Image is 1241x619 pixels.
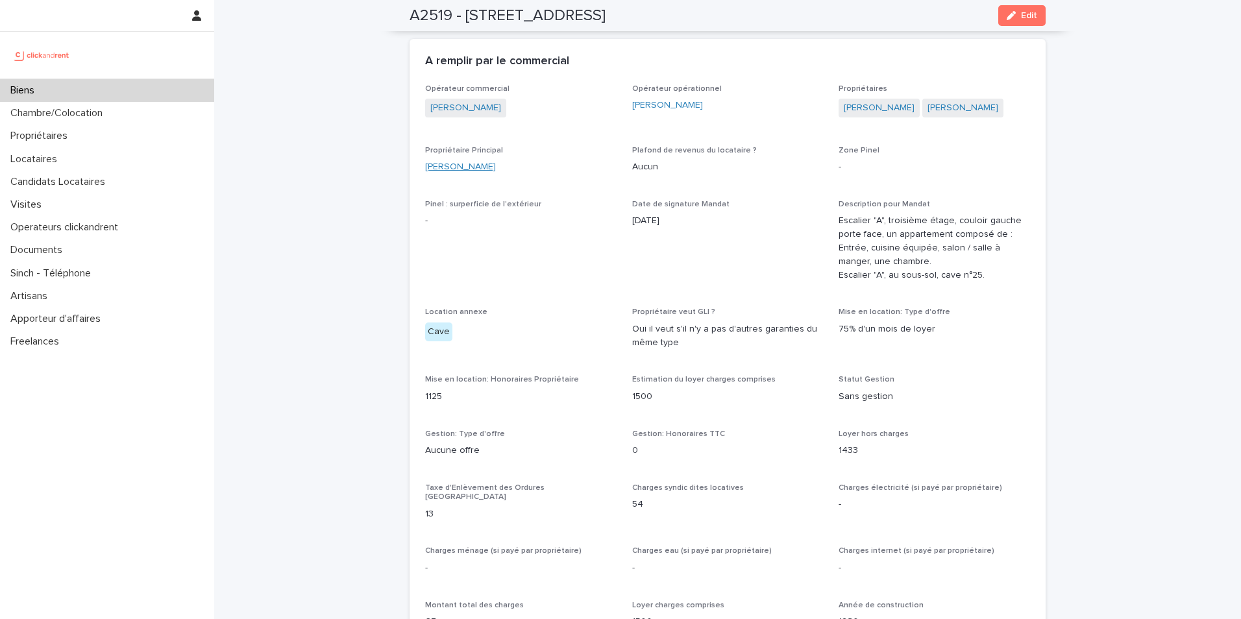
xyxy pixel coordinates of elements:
span: Charges syndic dites locatives [632,484,744,492]
span: Opérateur commercial [425,85,510,93]
p: Propriétaires [5,130,78,142]
p: Biens [5,84,45,97]
p: Visites [5,199,52,211]
p: Freelances [5,335,69,348]
a: [PERSON_NAME] [425,160,496,174]
h2: A2519 - [STREET_ADDRESS] [410,6,606,25]
span: Loyer charges comprises [632,601,724,609]
p: 54 [632,498,824,511]
span: Date de signature Mandat [632,200,730,208]
span: Gestion: Type d'offre [425,430,505,438]
p: [DATE] [632,214,824,228]
button: Edit [998,5,1046,26]
p: - [839,498,1030,511]
p: 75% d'un mois de loyer [839,322,1030,336]
a: [PERSON_NAME] [430,101,501,115]
p: Documents [5,244,73,256]
span: Propriétaire Principal [425,147,503,154]
p: Sans gestion [839,390,1030,404]
span: Plafond de revenus du locataire ? [632,147,757,154]
a: [PERSON_NAME] [844,101,915,115]
p: Oui il veut s'il n'y a pas d'autres garanties du même type [632,322,824,350]
p: - [839,561,1030,575]
h2: A remplir par le commercial [425,55,569,69]
p: Aucun [632,160,824,174]
p: Artisans [5,290,58,302]
img: UCB0brd3T0yccxBKYDjQ [10,42,73,68]
span: Charges eau (si payé par propriétaire) [632,547,772,555]
a: [PERSON_NAME] [928,101,998,115]
span: Taxe d'Enlèvement des Ordures [GEOGRAPHIC_DATA] [425,484,545,501]
p: Sinch - Téléphone [5,267,101,280]
span: Location annexe [425,308,487,316]
p: - [425,561,617,575]
span: Gestion: Honoraires TTC [632,430,725,438]
span: Propriétaire veut GLI ? [632,308,715,316]
span: Charges internet (si payé par propriétaire) [839,547,994,555]
span: Pinel : surperficie de l'extérieur [425,200,541,208]
a: [PERSON_NAME] [632,99,703,112]
span: Estimation du loyer charges comprises [632,376,776,383]
span: Zone Pinel [839,147,879,154]
span: Charges ménage (si payé par propriétaire) [425,547,582,555]
p: 1433 [839,444,1030,457]
p: 1125 [425,390,617,404]
span: Edit [1021,11,1037,20]
p: - [425,214,617,228]
p: Chambre/Colocation [5,107,113,119]
span: Mise en location: Honoraires Propriétaire [425,376,579,383]
p: - [839,160,1030,174]
span: Statut Gestion [839,376,894,383]
span: Année de construction [839,601,924,609]
p: - [632,561,824,575]
p: Escalier "A", troisième étage, couloir gauche porte face, un appartement composé de : Entrée, cui... [839,214,1030,282]
span: Propriétaires [839,85,887,93]
span: Loyer hors charges [839,430,909,438]
span: Montant total des charges [425,601,524,609]
span: Charges électricité (si payé par propriétaire) [839,484,1002,492]
span: Opérateur opérationnel [632,85,722,93]
p: Aucune offre [425,444,617,457]
p: 1500 [632,390,824,404]
p: 13 [425,507,617,521]
p: Candidats Locataires [5,176,116,188]
span: Description pour Mandat [839,200,930,208]
p: Operateurs clickandrent [5,221,129,234]
span: Mise en location: Type d'offre [839,308,950,316]
div: Cave [425,322,452,341]
p: Apporteur d'affaires [5,313,111,325]
p: 0 [632,444,824,457]
p: Locataires [5,153,68,165]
